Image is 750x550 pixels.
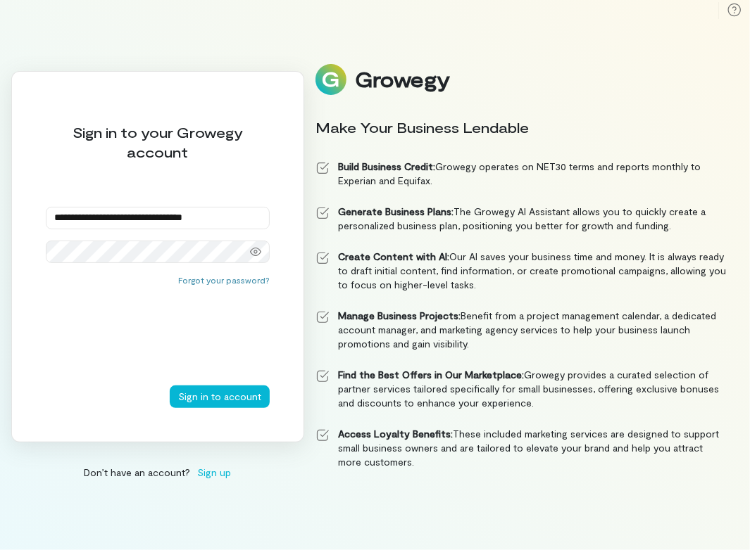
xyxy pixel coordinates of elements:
strong: Create Content with AI: [338,250,449,262]
span: Sign up [198,465,232,480]
li: Growegy operates on NET30 terms and reports monthly to Experian and Equifax. [315,160,727,188]
strong: Manage Business Projects: [338,309,461,321]
img: Logo [315,64,346,95]
div: Growegy [355,68,449,91]
strong: Access Loyalty Benefits: [338,428,453,440]
strong: Build Business Credit: [338,160,435,172]
li: These included marketing services are designed to support small business owners and are tailored ... [315,427,727,469]
button: Forgot your password? [178,274,270,286]
button: Sign in to account [170,385,270,408]
div: Don’t have an account? [11,465,304,480]
strong: Generate Business Plans: [338,205,454,217]
li: Our AI saves your business time and money. It is always ready to draft initial content, find info... [315,250,727,292]
div: Sign in to your Growegy account [46,122,270,162]
li: The Growegy AI Assistant allows you to quickly create a personalized business plan, positioning y... [315,205,727,233]
li: Growegy provides a curated selection of partner services tailored specifically for small business... [315,368,727,410]
li: Benefit from a project management calendar, a dedicated account manager, and marketing agency ser... [315,309,727,351]
strong: Find the Best Offers in Our Marketplace: [338,369,524,380]
div: Make Your Business Lendable [315,117,727,137]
